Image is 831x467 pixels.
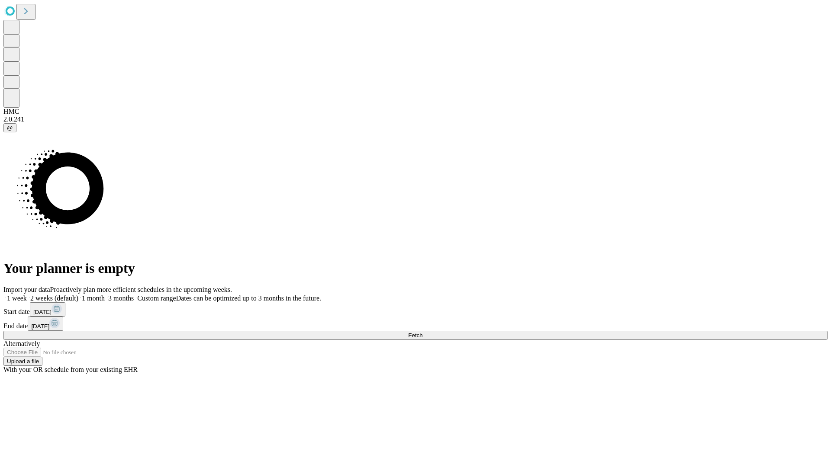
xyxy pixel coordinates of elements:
[176,294,321,302] span: Dates can be optimized up to 3 months in the future.
[408,332,422,339] span: Fetch
[31,323,49,329] span: [DATE]
[28,317,63,331] button: [DATE]
[3,366,138,373] span: With your OR schedule from your existing EHR
[82,294,105,302] span: 1 month
[3,317,828,331] div: End date
[3,260,828,276] h1: Your planner is empty
[7,294,27,302] span: 1 week
[3,108,828,115] div: HMC
[137,294,176,302] span: Custom range
[108,294,134,302] span: 3 months
[3,286,50,293] span: Import your data
[3,340,40,347] span: Alternatively
[33,309,52,315] span: [DATE]
[30,294,78,302] span: 2 weeks (default)
[3,302,828,317] div: Start date
[50,286,232,293] span: Proactively plan more efficient schedules in the upcoming weeks.
[3,331,828,340] button: Fetch
[3,115,828,123] div: 2.0.241
[7,125,13,131] span: @
[3,357,42,366] button: Upload a file
[30,302,65,317] button: [DATE]
[3,123,16,132] button: @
